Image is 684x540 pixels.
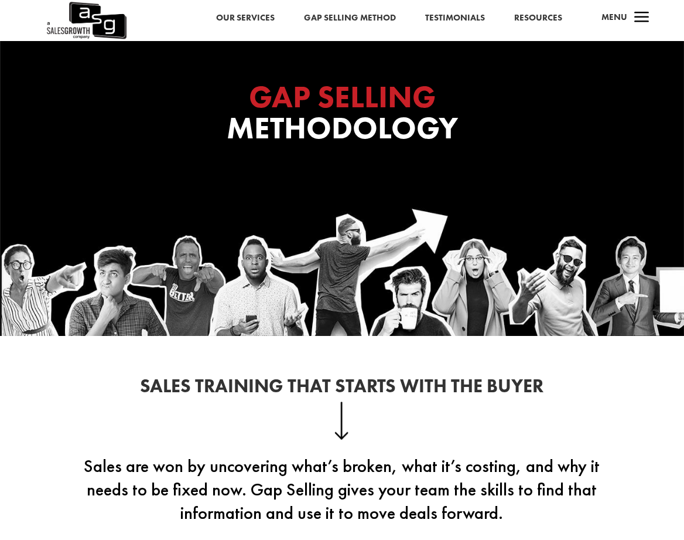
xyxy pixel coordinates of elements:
a: Our Services [216,11,275,26]
span: GAP SELLING [249,77,436,117]
span: Menu [601,11,627,23]
a: Testimonials [425,11,485,26]
a: Resources [514,11,562,26]
h1: Methodology [108,81,576,150]
img: down-arrow [334,402,349,439]
span: a [630,6,654,30]
h2: Sales Training That Starts With the Buyer [69,377,615,402]
a: Gap Selling Method [304,11,396,26]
